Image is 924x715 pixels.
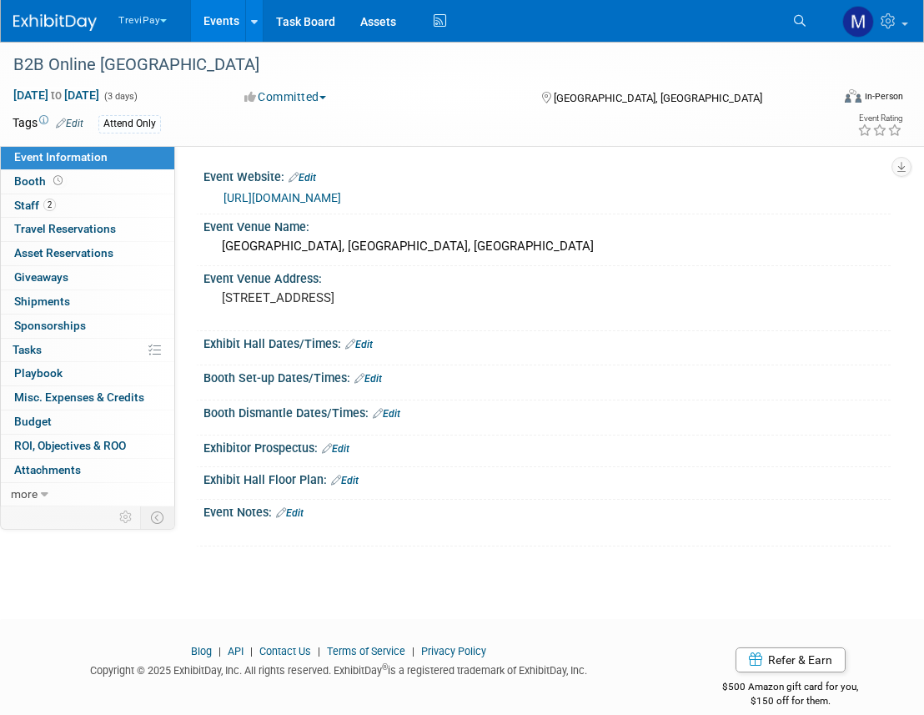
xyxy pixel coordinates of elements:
[354,373,382,385] a: Edit
[56,118,83,129] a: Edit
[690,694,891,708] div: $150 off for them.
[554,92,762,104] span: [GEOGRAPHIC_DATA], [GEOGRAPHIC_DATA]
[203,467,891,489] div: Exhibit Hall Floor Plan:
[203,400,891,422] div: Booth Dismantle Dates/Times:
[1,459,174,482] a: Attachments
[103,91,138,102] span: (3 days)
[14,174,66,188] span: Booth
[289,172,316,184] a: Edit
[98,115,161,133] div: Attend Only
[203,365,891,387] div: Booth Set-up Dates/Times:
[1,218,174,241] a: Travel Reservations
[13,114,83,133] td: Tags
[1,435,174,458] a: ROI, Objectives & ROO
[1,362,174,385] a: Playbook
[14,390,144,404] span: Misc. Expenses & Credits
[857,114,902,123] div: Event Rating
[13,14,97,31] img: ExhibitDay
[8,50,816,80] div: B2B Online [GEOGRAPHIC_DATA]
[191,645,212,657] a: Blog
[223,191,341,204] a: [URL][DOMAIN_NAME]
[14,270,68,284] span: Giveaways
[14,199,56,212] span: Staff
[14,319,86,332] span: Sponsorships
[766,87,904,112] div: Event Format
[1,410,174,434] a: Budget
[421,645,486,657] a: Privacy Policy
[842,6,874,38] img: Max Almerico
[203,164,891,186] div: Event Website:
[408,645,419,657] span: |
[1,194,174,218] a: Staff2
[1,315,174,338] a: Sponsorships
[14,439,126,452] span: ROI, Objectives & ROO
[11,487,38,501] span: more
[13,659,665,678] div: Copyright © 2025 ExhibitDay, Inc. All rights reserved. ExhibitDay is a registered trademark of Ex...
[203,500,891,521] div: Event Notes:
[382,662,388,672] sup: ®
[1,266,174,290] a: Giveaways
[203,214,891,235] div: Event Venue Name:
[214,645,225,657] span: |
[322,443,349,455] a: Edit
[14,222,116,235] span: Travel Reservations
[14,415,52,428] span: Budget
[48,88,64,102] span: to
[327,645,405,657] a: Terms of Service
[112,506,141,528] td: Personalize Event Tab Strip
[14,366,63,380] span: Playbook
[331,475,359,486] a: Edit
[239,88,333,105] button: Committed
[14,150,108,164] span: Event Information
[1,146,174,169] a: Event Information
[276,507,304,519] a: Edit
[736,647,846,672] a: Refer & Earn
[14,463,81,476] span: Attachments
[13,88,100,103] span: [DATE] [DATE]
[314,645,324,657] span: |
[13,343,42,356] span: Tasks
[1,339,174,362] a: Tasks
[222,290,471,305] pre: [STREET_ADDRESS]
[246,645,257,657] span: |
[43,199,56,211] span: 2
[216,234,878,259] div: [GEOGRAPHIC_DATA], [GEOGRAPHIC_DATA], [GEOGRAPHIC_DATA]
[1,386,174,410] a: Misc. Expenses & Credits
[373,408,400,420] a: Edit
[141,506,175,528] td: Toggle Event Tabs
[690,669,891,707] div: $500 Amazon gift card for you,
[845,89,861,103] img: Format-Inperson.png
[1,483,174,506] a: more
[1,290,174,314] a: Shipments
[14,295,70,308] span: Shipments
[50,174,66,187] span: Booth not reserved yet
[345,339,373,350] a: Edit
[14,246,113,259] span: Asset Reservations
[228,645,244,657] a: API
[203,436,891,457] div: Exhibitor Prospectus:
[203,331,891,353] div: Exhibit Hall Dates/Times:
[259,645,311,657] a: Contact Us
[203,266,891,287] div: Event Venue Address:
[1,242,174,265] a: Asset Reservations
[864,90,903,103] div: In-Person
[1,170,174,194] a: Booth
